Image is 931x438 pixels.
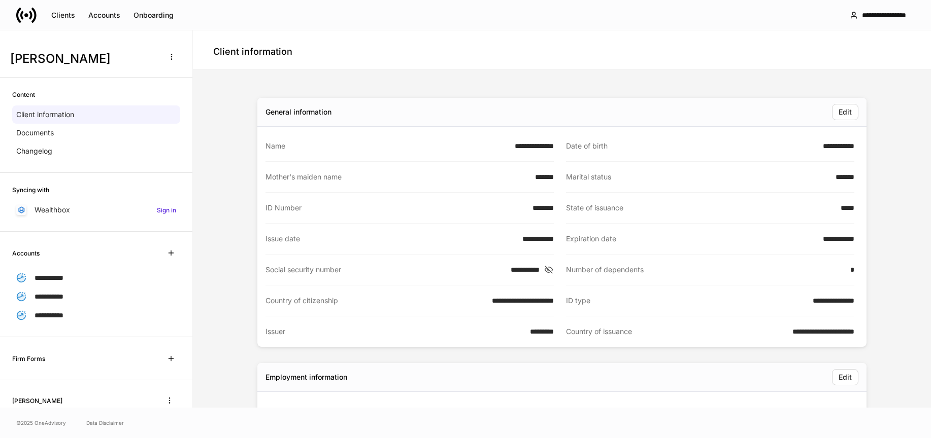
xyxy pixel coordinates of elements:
[265,141,509,151] div: Name
[45,7,82,23] button: Clients
[12,90,35,99] h6: Content
[566,203,835,213] div: State of issuance
[265,203,526,213] div: ID Number
[265,107,331,117] div: General information
[265,372,347,382] div: Employment information
[134,12,174,19] div: Onboarding
[157,205,176,215] h6: Sign in
[16,146,52,156] p: Changelog
[832,369,858,385] button: Edit
[213,46,292,58] h4: Client information
[82,7,127,23] button: Accounts
[12,185,49,195] h6: Syncing with
[566,265,844,275] div: Number of dependents
[566,296,807,306] div: ID type
[566,141,817,151] div: Date of birth
[265,296,486,306] div: Country of citizenship
[86,419,124,427] a: Data Disclaimer
[265,172,529,182] div: Mother's maiden name
[12,105,180,124] a: Client information
[566,326,786,337] div: Country of issuance
[12,142,180,160] a: Changelog
[51,12,75,19] div: Clients
[16,109,74,120] p: Client information
[566,172,829,182] div: Marital status
[839,374,852,381] div: Edit
[12,396,62,406] h6: [PERSON_NAME]
[12,124,180,142] a: Documents
[265,326,524,337] div: Issuer
[839,108,852,116] div: Edit
[832,104,858,120] button: Edit
[12,248,40,258] h6: Accounts
[127,7,180,23] button: Onboarding
[10,51,157,67] h3: [PERSON_NAME]
[12,354,45,363] h6: Firm Forms
[265,234,516,244] div: Issue date
[16,419,66,427] span: © 2025 OneAdvisory
[265,406,529,416] div: Employment status
[265,265,505,275] div: Social security number
[35,205,70,215] p: Wealthbox
[12,201,180,219] a: WealthboxSign in
[88,12,120,19] div: Accounts
[566,234,817,244] div: Expiration date
[16,128,54,138] p: Documents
